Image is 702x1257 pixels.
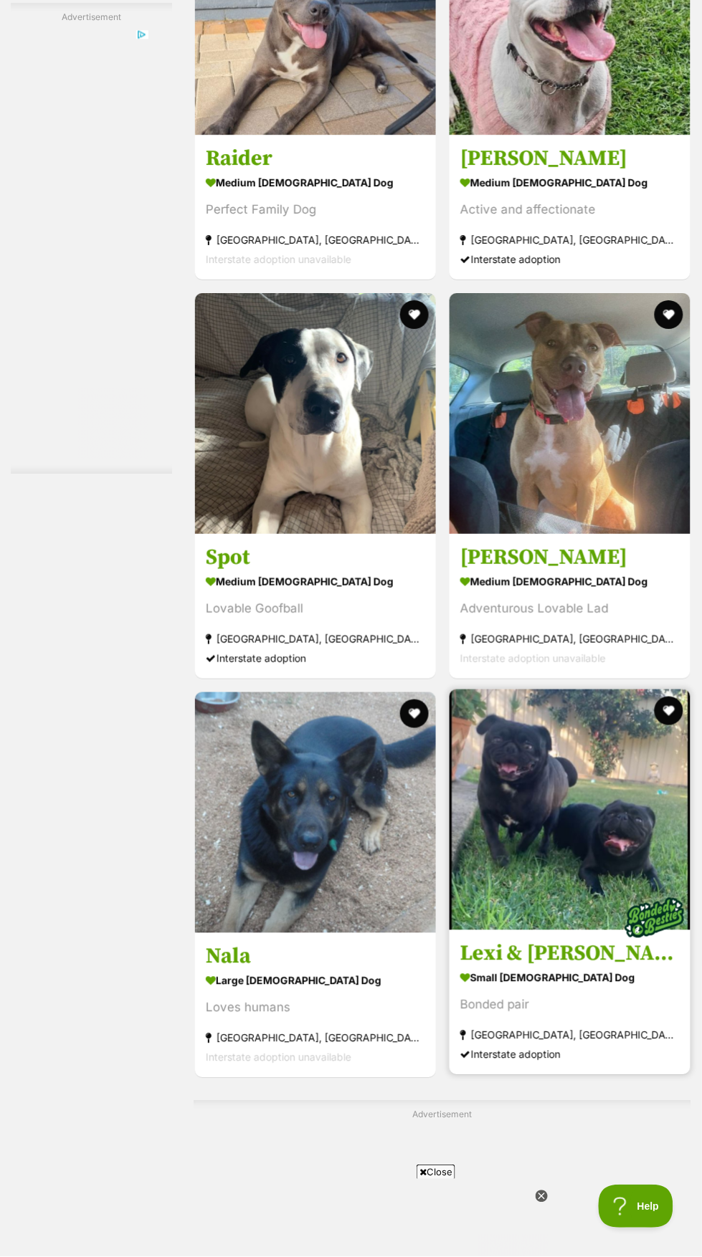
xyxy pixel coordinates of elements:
[206,1028,425,1048] strong: [GEOGRAPHIC_DATA], [GEOGRAPHIC_DATA]
[206,544,425,571] h3: Spot
[460,629,680,649] strong: [GEOGRAPHIC_DATA], [GEOGRAPHIC_DATA]
[206,230,425,249] strong: [GEOGRAPHIC_DATA], [GEOGRAPHIC_DATA]
[460,1045,680,1064] div: Interstate adoption
[460,200,680,219] div: Active and affectionate
[206,943,425,970] h3: Nala
[599,1185,673,1228] iframe: Help Scout Beacon - Open
[460,1026,680,1045] strong: [GEOGRAPHIC_DATA], [GEOGRAPHIC_DATA]
[195,134,436,279] a: Raider medium [DEMOGRAPHIC_DATA] Dog Perfect Family Dog [GEOGRAPHIC_DATA], [GEOGRAPHIC_DATA] Inte...
[34,30,149,460] iframe: Advertisement
[195,692,436,933] img: Nala - German Shepherd Dog
[460,599,680,618] div: Adventurous Lovable Lad
[11,4,172,474] div: Advertisement
[206,998,425,1018] div: Loves humans
[206,172,425,193] strong: medium [DEMOGRAPHIC_DATA] Dog
[195,533,436,679] a: Spot medium [DEMOGRAPHIC_DATA] Dog Lovable Goofball [GEOGRAPHIC_DATA], [GEOGRAPHIC_DATA] Intersta...
[206,649,425,668] div: Interstate adoption
[460,249,680,269] div: Interstate adoption
[206,1051,351,1064] span: Interstate adoption unavailable
[206,571,425,592] strong: medium [DEMOGRAPHIC_DATA] Dog
[195,932,436,1078] a: Nala large [DEMOGRAPHIC_DATA] Dog Loves humans [GEOGRAPHIC_DATA], [GEOGRAPHIC_DATA] Interstate ad...
[450,929,691,1075] a: Lexi & [PERSON_NAME] small [DEMOGRAPHIC_DATA] Dog Bonded pair [GEOGRAPHIC_DATA], [GEOGRAPHIC_DATA...
[460,544,680,571] h3: [PERSON_NAME]
[460,145,680,172] h3: [PERSON_NAME]
[460,967,680,988] strong: small [DEMOGRAPHIC_DATA] Dog
[90,1185,612,1250] iframe: Advertisement
[460,172,680,193] strong: medium [DEMOGRAPHIC_DATA] Dog
[206,599,425,618] div: Lovable Goofball
[450,689,691,930] img: Lexi & Jay Jay - Pug Dog
[460,995,680,1015] div: Bonded pair
[460,940,680,967] h3: Lexi & [PERSON_NAME]
[206,970,425,991] strong: large [DEMOGRAPHIC_DATA] Dog
[450,533,691,679] a: [PERSON_NAME] medium [DEMOGRAPHIC_DATA] Dog Adventurous Lovable Lad [GEOGRAPHIC_DATA], [GEOGRAPHI...
[400,300,429,329] button: favourite
[400,699,429,728] button: favourite
[654,300,683,329] button: favourite
[450,293,691,534] img: Frankie - Staffy Dog
[450,134,691,279] a: [PERSON_NAME] medium [DEMOGRAPHIC_DATA] Dog Active and affectionate [GEOGRAPHIC_DATA], [GEOGRAPHI...
[206,145,425,172] h3: Raider
[460,571,680,592] strong: medium [DEMOGRAPHIC_DATA] Dog
[460,230,680,249] strong: [GEOGRAPHIC_DATA], [GEOGRAPHIC_DATA]
[206,253,351,265] span: Interstate adoption unavailable
[654,697,683,725] button: favourite
[206,200,425,219] div: Perfect Family Dog
[417,1165,455,1180] span: Close
[195,293,436,534] img: Spot - Staffy x Cattle Dog
[618,882,690,954] img: bonded besties
[460,652,606,664] span: Interstate adoption unavailable
[206,629,425,649] strong: [GEOGRAPHIC_DATA], [GEOGRAPHIC_DATA]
